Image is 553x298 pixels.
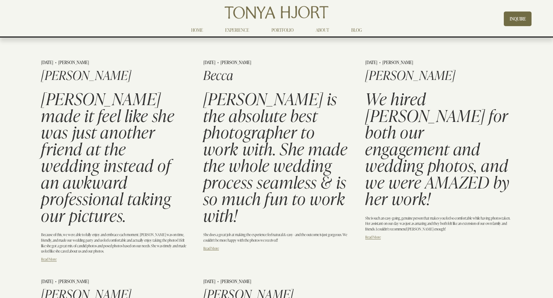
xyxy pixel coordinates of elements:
span: [PERSON_NAME] [220,278,251,285]
p: She is such an easy-going, genuine person that makes you feel so comfortable while having photos ... [365,216,512,232]
time: [DATE] [41,278,53,285]
p: She does a great job at making the experience feel natural & easy - and the outcome is just gorge... [203,232,350,243]
a: ABOUT [316,26,329,34]
time: [DATE] [41,59,53,66]
h2: We hired [PERSON_NAME] for both our engagement and wedding photos, and we were AMAZED by her work! [365,90,512,207]
span: [PERSON_NAME] [382,59,413,66]
span: [PERSON_NAME] [58,278,89,285]
time: [DATE] [365,59,377,66]
a: [PERSON_NAME] [365,67,456,83]
a: EXPERIENCE [225,26,249,34]
span: [PERSON_NAME] [58,59,89,66]
a: BLOG [351,26,362,34]
h2: [PERSON_NAME] is the absolute best photographer to work with. She made the whole wedding process ... [203,90,350,223]
a: Read More [41,254,57,263]
a: Becca [203,67,234,83]
a: INQUIRE [504,12,531,26]
h2: [PERSON_NAME] made it feel like she was just another friend at the wedding instead of an awkward ... [41,90,188,223]
time: [DATE] [203,59,215,66]
span: [PERSON_NAME] [220,59,251,66]
p: Because of this, we were able to fully enjoy and embrace each moment. [PERSON_NAME] was on time, ... [41,232,188,254]
time: [DATE] [203,278,215,285]
a: Read More [365,232,381,240]
a: PORTFOLIO [272,26,294,34]
a: [PERSON_NAME] [41,67,131,83]
img: Tonya Hjort [223,4,329,21]
a: HOME [191,26,203,34]
a: Read More [203,243,219,252]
